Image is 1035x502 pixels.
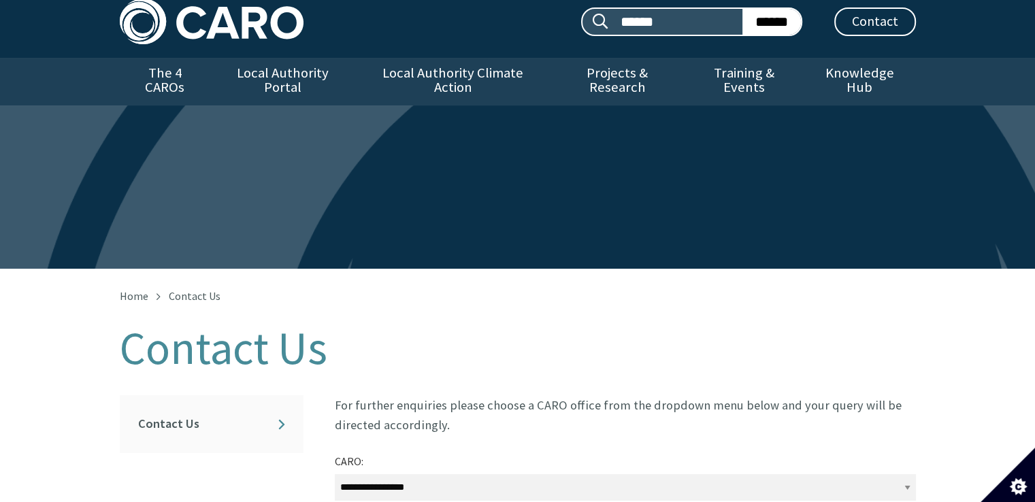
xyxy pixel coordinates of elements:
a: Projects & Research [550,58,685,105]
a: Contact Us [136,408,287,440]
a: Local Authority Portal [210,58,356,105]
a: Local Authority Climate Action [356,58,550,105]
label: CARO: [335,452,363,471]
button: Set cookie preferences [981,448,1035,502]
a: Knowledge Hub [804,58,915,105]
a: Contact [834,7,916,36]
a: Home [120,289,148,303]
a: The 4 CAROs [120,58,210,105]
a: Training & Events [685,58,804,105]
span: Contact Us [169,289,220,303]
h1: Contact Us [120,323,916,373]
p: For further enquiries please choose a CARO office from the dropdown menu below and your query wil... [335,395,916,435]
